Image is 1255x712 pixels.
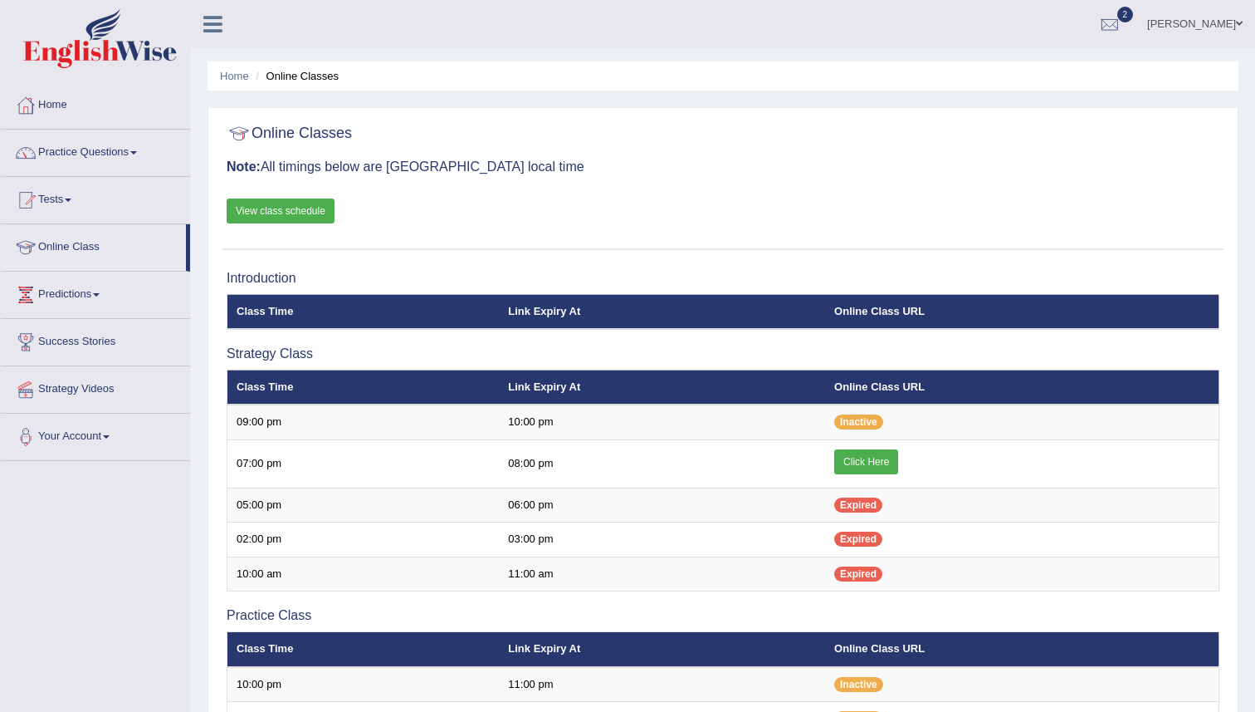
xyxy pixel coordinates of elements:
a: Tests [1,177,190,219]
span: Expired [834,532,882,547]
td: 11:00 pm [499,667,825,702]
th: Online Class URL [825,294,1218,329]
td: 05:00 pm [227,488,500,523]
h3: Strategy Class [227,346,1219,361]
td: 06:00 pm [499,488,825,523]
th: Online Class URL [825,632,1218,667]
b: Note: [227,160,261,174]
td: 10:00 pm [499,405,825,439]
a: Home [1,82,190,124]
span: Expired [834,498,882,513]
th: Online Class URL [825,370,1218,405]
a: Your Account [1,414,190,455]
td: 10:00 pm [227,667,500,702]
td: 02:00 pm [227,523,500,557]
a: Predictions [1,272,190,313]
h3: All timings below are [GEOGRAPHIC_DATA] local time [227,160,1219,174]
th: Link Expiry At [499,294,825,329]
span: Inactive [834,415,883,430]
a: Practice Questions [1,130,190,171]
h3: Practice Class [227,608,1219,623]
a: Click Here [834,449,898,474]
th: Class Time [227,370,500,405]
td: 07:00 pm [227,439,500,488]
th: Link Expiry At [499,370,825,405]
a: Online Class [1,224,186,266]
td: 09:00 pm [227,405,500,439]
th: Class Time [227,294,500,329]
h2: Online Classes [227,121,352,146]
h3: Introduction [227,271,1219,286]
span: Expired [834,567,882,582]
td: 08:00 pm [499,439,825,488]
a: Success Stories [1,319,190,361]
th: Link Expiry At [499,632,825,667]
td: 11:00 am [499,557,825,592]
th: Class Time [227,632,500,667]
span: 2 [1117,7,1134,22]
td: 03:00 pm [499,523,825,557]
a: View class schedule [227,199,335,223]
a: Home [220,70,249,82]
a: Strategy Videos [1,366,190,408]
td: 10:00 am [227,557,500,592]
span: Inactive [834,677,883,692]
li: Online Classes [251,68,339,84]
